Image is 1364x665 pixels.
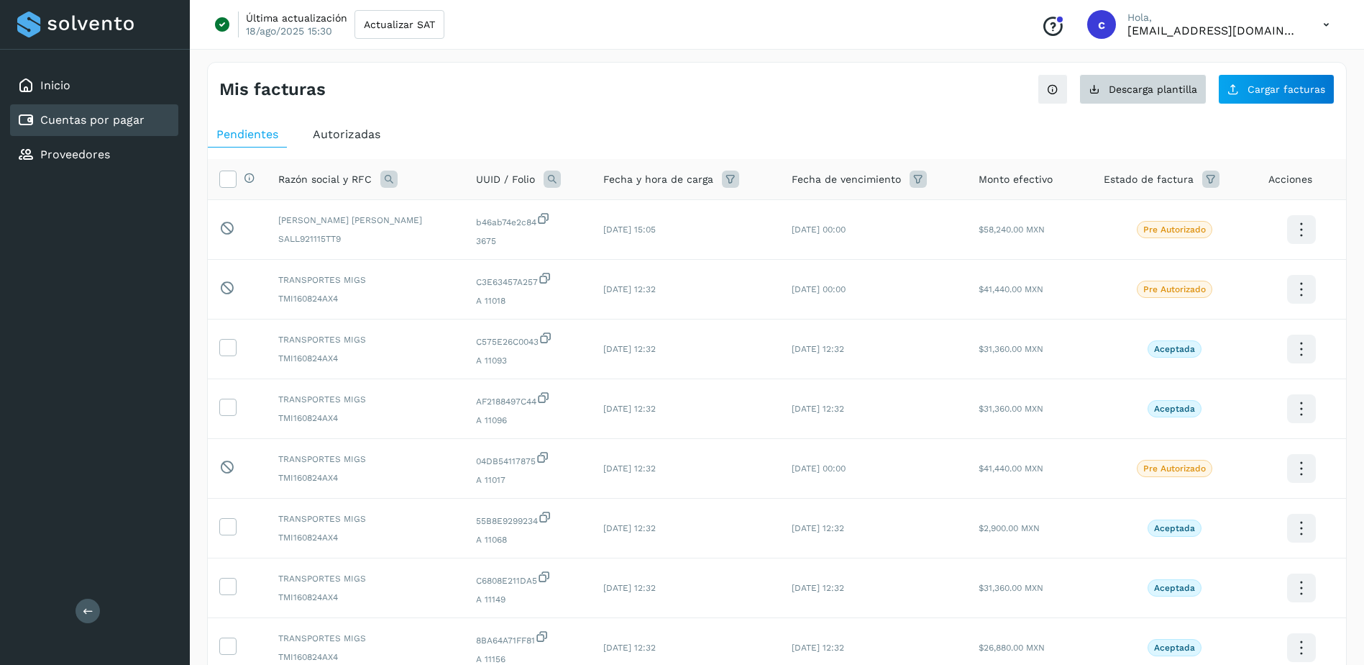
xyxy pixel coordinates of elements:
[476,414,581,427] span: A 11096
[278,352,453,365] span: TMI160824AX4
[1154,523,1195,533] p: Aceptada
[792,172,901,187] span: Fecha de vencimiento
[278,591,453,604] span: TMI160824AX4
[476,533,581,546] span: A 11068
[979,523,1040,533] span: $2,900.00 MXN
[792,463,846,474] span: [DATE] 00:00
[278,232,453,245] span: SALL921115TT9
[278,292,453,305] span: TMI160824AX4
[792,643,844,653] span: [DATE] 12:32
[603,463,656,474] span: [DATE] 12:32
[278,333,453,346] span: TRANSPORTES MIGS
[1127,24,1300,37] p: cxp@53cargo.com
[792,344,844,354] span: [DATE] 12:32
[40,113,145,127] a: Cuentas por pagar
[278,572,453,585] span: TRANSPORTES MIGS
[1154,583,1195,593] p: Aceptada
[1248,84,1325,94] span: Cargar facturas
[476,331,581,348] span: C575E26C0043
[1154,404,1195,414] p: Aceptada
[278,512,453,525] span: TRANSPORTES MIGS
[476,235,581,248] span: 3675
[603,284,656,294] span: [DATE] 12:32
[278,273,453,286] span: TRANSPORTES MIGS
[219,79,326,100] h4: Mis facturas
[979,643,1045,653] span: $26,880.00 MXN
[1109,84,1197,94] span: Descarga plantilla
[476,474,581,487] span: A 11017
[476,510,581,528] span: 55B8E9299234
[1154,344,1195,354] p: Aceptada
[603,225,656,235] span: [DATE] 15:05
[1218,74,1335,104] button: Cargar facturas
[603,344,656,354] span: [DATE] 12:32
[603,523,656,533] span: [DATE] 12:32
[278,531,453,544] span: TMI160824AX4
[979,284,1043,294] span: $41,440.00 MXN
[1143,284,1206,294] p: Pre Autorizado
[792,523,844,533] span: [DATE] 12:32
[476,294,581,307] span: A 11018
[278,214,453,227] span: [PERSON_NAME] [PERSON_NAME]
[1079,74,1207,104] button: Descarga plantilla
[278,471,453,484] span: TMI160824AX4
[979,172,1053,187] span: Monto efectivo
[476,354,581,367] span: A 11093
[476,451,581,468] span: 04DB54117875
[603,404,656,414] span: [DATE] 12:32
[476,271,581,289] span: C3E63457A257
[364,19,435,30] span: Actualizar SAT
[603,583,656,593] span: [DATE] 12:32
[246,24,332,37] p: 18/ago/2025 15:30
[278,393,453,406] span: TRANSPORTES MIGS
[1104,172,1194,187] span: Estado de factura
[979,225,1045,235] span: $58,240.00 MXN
[792,284,846,294] span: [DATE] 00:00
[476,570,581,587] span: C6808E211DA5
[10,70,178,101] div: Inicio
[1127,12,1300,24] p: Hola,
[603,643,656,653] span: [DATE] 12:32
[476,391,581,408] span: AF2188497C44
[979,583,1043,593] span: $31,360.00 MXN
[792,583,844,593] span: [DATE] 12:32
[278,651,453,664] span: TMI160824AX4
[216,127,278,141] span: Pendientes
[278,453,453,466] span: TRANSPORTES MIGS
[476,172,535,187] span: UUID / Folio
[246,12,347,24] p: Última actualización
[979,404,1043,414] span: $31,360.00 MXN
[792,404,844,414] span: [DATE] 12:32
[40,78,70,92] a: Inicio
[476,630,581,647] span: 8BA64A71FF81
[792,225,846,235] span: [DATE] 00:00
[979,344,1043,354] span: $31,360.00 MXN
[1143,463,1206,474] p: Pre Autorizado
[10,104,178,136] div: Cuentas por pagar
[313,127,380,141] span: Autorizadas
[1268,172,1312,187] span: Acciones
[476,212,581,229] span: b46ab74e2c84
[1143,225,1206,235] p: Pre Autorizado
[354,10,444,39] button: Actualizar SAT
[1154,643,1195,653] p: Aceptada
[476,593,581,606] span: A 11149
[10,139,178,171] div: Proveedores
[603,172,713,187] span: Fecha y hora de carga
[979,463,1043,474] span: $41,440.00 MXN
[278,172,372,187] span: Razón social y RFC
[278,632,453,645] span: TRANSPORTES MIGS
[40,148,110,161] a: Proveedores
[278,412,453,425] span: TMI160824AX4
